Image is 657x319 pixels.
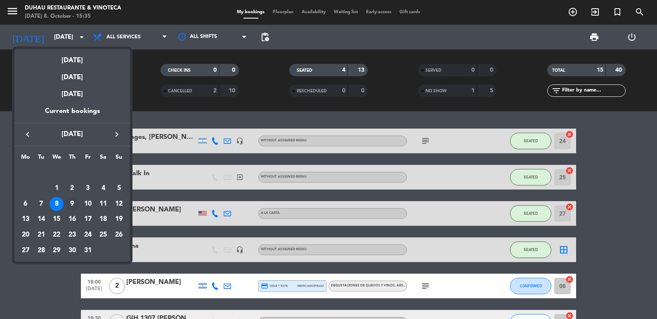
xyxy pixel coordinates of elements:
[18,152,33,165] th: Monday
[49,196,64,212] td: October 8, 2025
[14,66,130,83] div: [DATE]
[80,181,96,196] td: October 3, 2025
[81,228,95,242] div: 24
[49,152,64,165] th: Wednesday
[96,152,111,165] th: Saturday
[111,152,127,165] th: Sunday
[111,196,127,212] td: October 12, 2025
[81,197,95,211] div: 10
[20,129,35,140] button: keyboard_arrow_left
[33,211,49,227] td: October 14, 2025
[80,211,96,227] td: October 17, 2025
[64,181,80,196] td: October 2, 2025
[65,244,79,258] div: 30
[112,228,126,242] div: 26
[19,197,33,211] div: 6
[81,212,95,226] div: 17
[111,227,127,243] td: October 26, 2025
[111,211,127,227] td: October 19, 2025
[81,181,95,195] div: 3
[65,181,79,195] div: 2
[109,129,124,140] button: keyboard_arrow_right
[96,212,110,226] div: 18
[65,228,79,242] div: 23
[80,152,96,165] th: Friday
[49,227,64,243] td: October 22, 2025
[18,243,33,258] td: October 27, 2025
[50,228,64,242] div: 22
[96,181,111,196] td: October 4, 2025
[19,228,33,242] div: 20
[64,211,80,227] td: October 16, 2025
[96,197,110,211] div: 11
[81,244,95,258] div: 31
[64,152,80,165] th: Thursday
[50,244,64,258] div: 29
[34,212,48,226] div: 14
[34,244,48,258] div: 28
[65,212,79,226] div: 16
[14,106,130,123] div: Current bookings
[49,211,64,227] td: October 15, 2025
[14,49,130,66] div: [DATE]
[96,181,110,195] div: 4
[112,129,122,139] i: keyboard_arrow_right
[14,83,130,106] div: [DATE]
[18,227,33,243] td: October 20, 2025
[112,212,126,226] div: 19
[80,243,96,258] td: October 31, 2025
[35,129,109,140] span: [DATE]
[112,197,126,211] div: 12
[50,212,64,226] div: 15
[96,227,111,243] td: October 25, 2025
[18,165,127,181] td: OCT
[50,181,64,195] div: 1
[23,129,33,139] i: keyboard_arrow_left
[34,228,48,242] div: 21
[33,152,49,165] th: Tuesday
[33,227,49,243] td: October 21, 2025
[18,211,33,227] td: October 13, 2025
[96,211,111,227] td: October 18, 2025
[112,181,126,195] div: 5
[96,196,111,212] td: October 11, 2025
[33,196,49,212] td: October 7, 2025
[80,227,96,243] td: October 24, 2025
[65,197,79,211] div: 9
[64,227,80,243] td: October 23, 2025
[18,196,33,212] td: October 6, 2025
[64,243,80,258] td: October 30, 2025
[34,197,48,211] div: 7
[96,228,110,242] div: 25
[19,244,33,258] div: 27
[50,197,64,211] div: 8
[80,196,96,212] td: October 10, 2025
[64,196,80,212] td: October 9, 2025
[19,212,33,226] div: 13
[111,181,127,196] td: October 5, 2025
[49,243,64,258] td: October 29, 2025
[49,181,64,196] td: October 1, 2025
[33,243,49,258] td: October 28, 2025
